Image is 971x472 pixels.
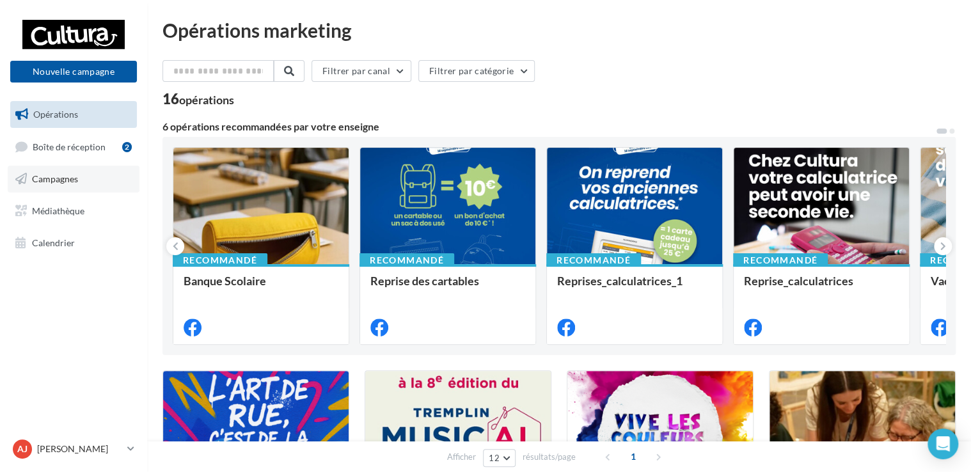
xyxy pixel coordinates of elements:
[8,230,139,256] a: Calendrier
[557,274,683,288] span: Reprises_calculatrices_1
[744,274,853,288] span: Reprise_calculatrices
[546,253,641,267] div: Recommandé
[122,142,132,152] div: 2
[312,60,411,82] button: Filtrer par canal
[8,133,139,161] a: Boîte de réception2
[418,60,535,82] button: Filtrer par catégorie
[33,141,106,152] span: Boîte de réception
[359,253,454,267] div: Recommandé
[8,101,139,128] a: Opérations
[370,274,479,288] span: Reprise des cartables
[173,253,267,267] div: Recommandé
[928,429,958,459] div: Open Intercom Messenger
[733,253,828,267] div: Recommandé
[623,446,643,467] span: 1
[8,166,139,193] a: Campagnes
[33,109,78,120] span: Opérations
[523,451,576,463] span: résultats/page
[8,198,139,224] a: Médiathèque
[184,274,266,288] span: Banque Scolaire
[32,237,75,248] span: Calendrier
[162,20,956,40] div: Opérations marketing
[179,94,234,106] div: opérations
[32,173,78,184] span: Campagnes
[447,451,476,463] span: Afficher
[483,449,516,467] button: 12
[37,443,122,455] p: [PERSON_NAME]
[489,453,500,463] span: 12
[10,437,137,461] a: AJ [PERSON_NAME]
[32,205,84,216] span: Médiathèque
[162,92,234,106] div: 16
[162,122,935,132] div: 6 opérations recommandées par votre enseigne
[10,61,137,83] button: Nouvelle campagne
[17,443,28,455] span: AJ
